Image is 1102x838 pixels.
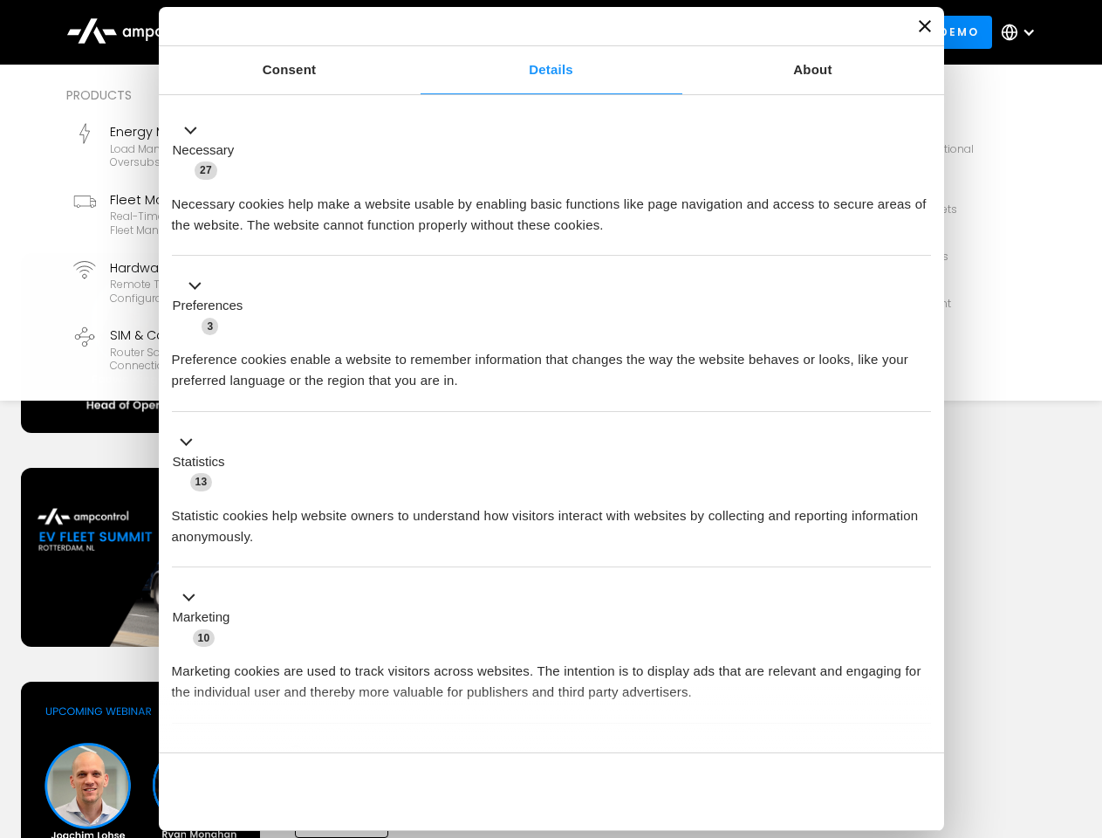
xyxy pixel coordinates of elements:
span: 10 [193,629,216,647]
button: Close banner [919,20,931,32]
div: Fleet Management [110,190,339,209]
button: Necessary (27) [172,120,245,181]
span: 2 [288,745,305,763]
button: Preferences (3) [172,276,254,337]
div: Marketing cookies are used to track visitors across websites. The intention is to display ads tha... [172,648,931,703]
div: Necessary cookies help make a website usable by enabling basic functions like page navigation and... [172,181,931,236]
div: Statistic cookies help website owners to understand how visitors interact with websites by collec... [172,492,931,547]
div: Real-time GPS, SoC, efficiency monitoring, fleet management [110,209,339,237]
div: SIM & Connectivity [110,326,339,345]
a: Energy ManagementLoad management, cost optimization, oversubscription [66,115,346,176]
button: Statistics (13) [172,431,236,492]
button: Marketing (10) [172,587,241,649]
div: Remote troubleshooting, charger logs, configurations, diagnostic files [110,278,339,305]
div: Load management, cost optimization, oversubscription [110,142,339,169]
a: Consent [159,46,421,94]
div: Products [66,86,632,105]
a: Details [421,46,682,94]
label: Preferences [173,296,243,316]
label: Necessary [173,141,235,161]
div: Energy Management [110,122,339,141]
a: Fleet ManagementReal-time GPS, SoC, efficiency monitoring, fleet management [66,183,346,244]
span: 27 [195,161,217,179]
span: 3 [202,318,218,335]
button: Unclassified (2) [172,743,315,765]
div: Preference cookies enable a website to remember information that changes the way the website beha... [172,336,931,391]
div: Router Solutions, SIM Cards, Secure Data Connection [110,346,339,373]
div: Hardware Diagnostics [110,258,339,278]
button: Okay [680,766,930,817]
a: SIM & ConnectivityRouter Solutions, SIM Cards, Secure Data Connection [66,319,346,380]
a: Hardware DiagnosticsRemote troubleshooting, charger logs, configurations, diagnostic files [66,251,346,313]
label: Marketing [173,608,230,628]
a: About [682,46,944,94]
label: Statistics [173,452,225,472]
span: 13 [190,473,213,491]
